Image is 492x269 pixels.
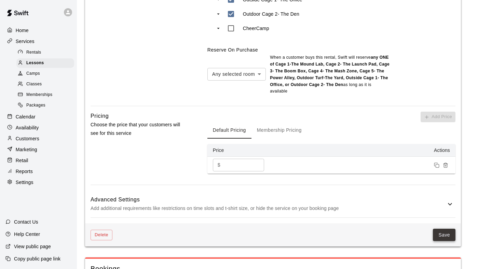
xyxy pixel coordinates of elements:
p: Calendar [16,113,36,120]
span: Memberships [26,91,52,98]
button: Delete [91,230,112,240]
h6: Pricing [91,112,109,121]
span: Packages [26,102,45,109]
p: Choose the price that your customers will see for this service [91,121,186,138]
a: Classes [16,79,77,90]
a: Rentals [16,47,77,58]
a: Reports [5,166,71,176]
a: Marketing [5,144,71,155]
p: Add additional requirements like restrictions on time slots and t-shirt size, or hide the service... [91,204,446,213]
div: Rentals [16,48,74,57]
span: Rentals [26,49,41,56]
p: Outdoor Cage 2- The Den [243,11,299,17]
label: Reserve On Purchase [207,47,258,53]
div: Advanced SettingsAdd additional requirements like restrictions on time slots and t-shirt size, or... [91,190,455,217]
p: View public page [14,243,51,250]
a: Calendar [5,112,71,122]
div: Any selected room [207,68,266,81]
a: Customers [5,133,71,144]
div: Packages [16,101,74,110]
p: Copy public page link [14,255,60,262]
span: Camps [26,70,40,77]
p: Contact Us [14,218,38,225]
a: Lessons [16,58,77,68]
a: Settings [5,177,71,187]
button: Default Pricing [207,122,251,139]
p: When a customer buys this rental , Swift will reserve as long as it is available [270,54,389,95]
th: Price [207,144,276,157]
a: Availability [5,123,71,133]
p: Availability [16,124,39,131]
button: Save [433,229,455,241]
a: Camps [16,69,77,79]
p: Help Center [14,231,40,238]
p: $ [218,161,220,169]
a: Services [5,36,71,46]
p: Reports [16,168,33,175]
p: Marketing [16,146,37,153]
div: Camps [16,69,74,79]
p: Home [16,27,29,34]
span: Lessons [26,60,44,67]
th: Actions [276,144,455,157]
a: Memberships [16,90,77,100]
b: any ONE of Cage 1-The Mound Lab, Cage 2- The Launch Pad, Cage 3- The Boom Box, Cage 4- The Mash Z... [270,55,389,87]
a: Packages [16,100,77,111]
a: Retail [5,155,71,166]
p: Retail [16,157,28,164]
div: Classes [16,80,74,89]
div: Lessons [16,58,74,68]
span: Classes [26,81,42,88]
button: Membership Pricing [251,122,307,139]
p: CheerCamp [243,25,269,32]
button: Remove price [441,161,450,170]
div: Memberships [16,90,74,100]
h6: Advanced Settings [91,195,446,204]
a: Home [5,25,71,36]
p: Services [16,38,35,45]
p: Settings [16,179,33,186]
p: Customers [16,135,39,142]
button: Duplicate price [432,161,441,170]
